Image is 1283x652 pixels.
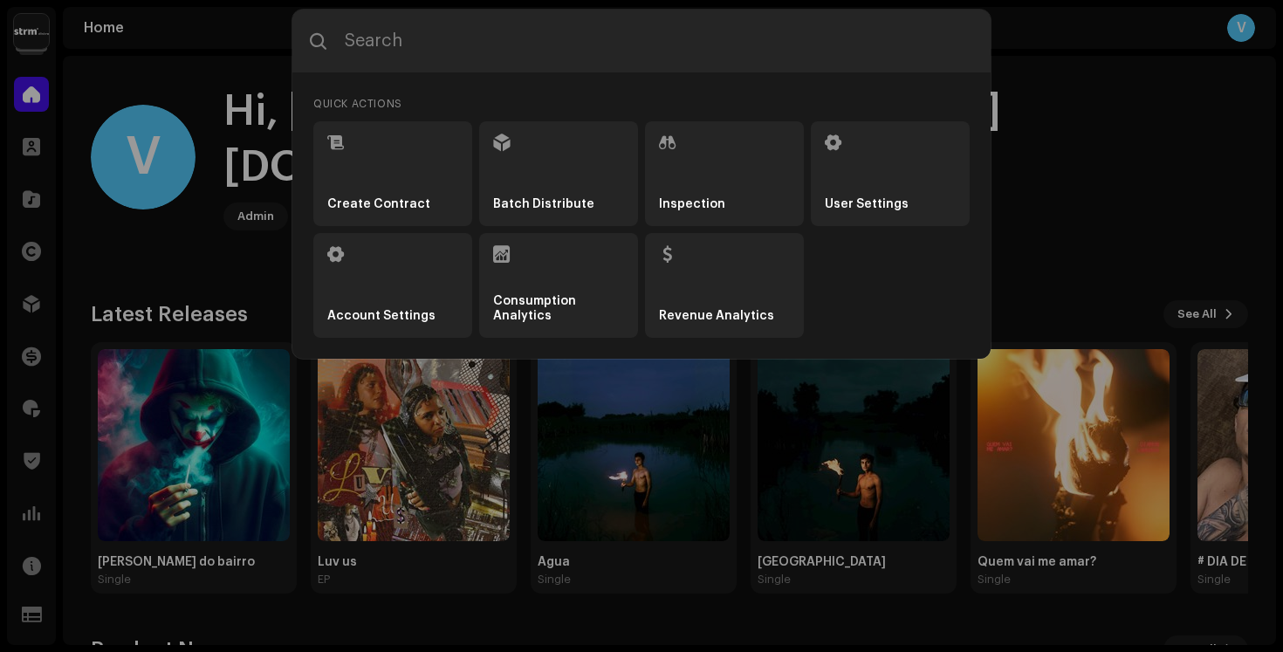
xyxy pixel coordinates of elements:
strong: User Settings [825,197,909,212]
strong: Inspection [659,197,725,212]
strong: Account Settings [327,309,436,324]
input: Search [292,10,991,72]
div: Quick Actions [313,93,970,114]
strong: Consumption Analytics [493,294,624,324]
strong: Create Contract [327,197,430,212]
strong: Batch Distribute [493,197,594,212]
strong: Revenue Analytics [659,309,774,324]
